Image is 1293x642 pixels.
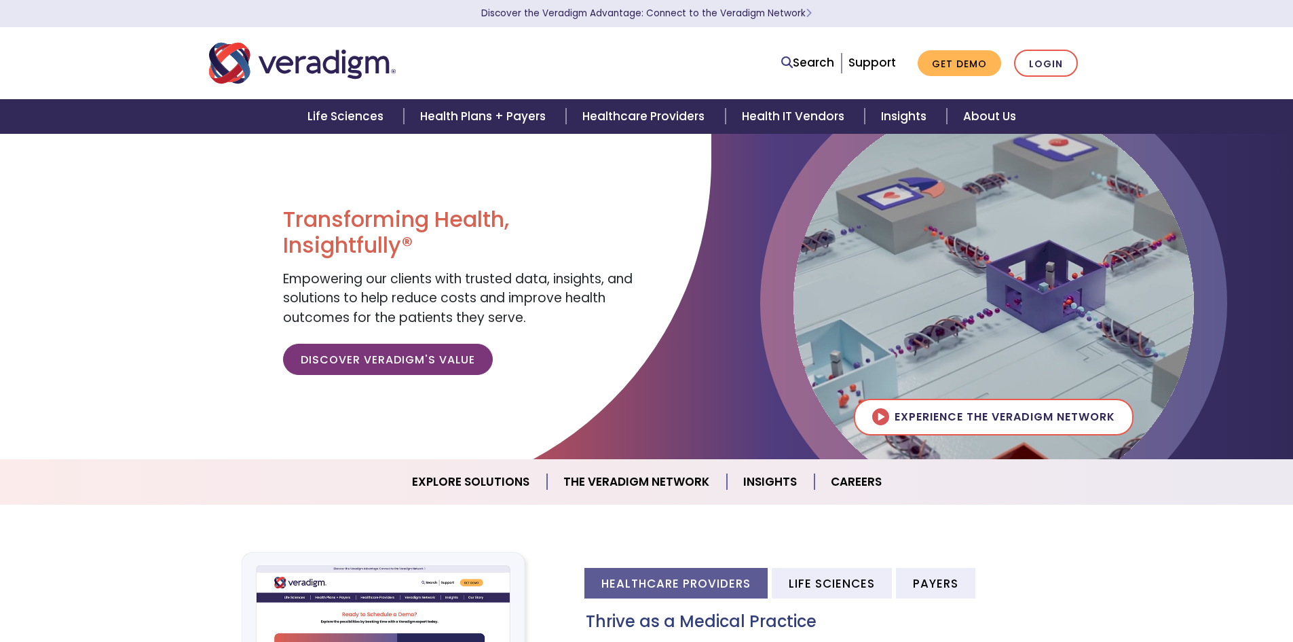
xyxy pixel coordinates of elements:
a: Insights [865,99,947,134]
a: Support [848,54,896,71]
a: Search [781,54,834,72]
a: About Us [947,99,1032,134]
a: Careers [814,465,898,499]
h3: Thrive as a Medical Practice [586,612,1085,632]
a: Discover Veradigm's Value [283,344,493,375]
a: Insights [727,465,814,499]
li: Payers [896,568,975,599]
a: Discover the Veradigm Advantage: Connect to the Veradigm NetworkLearn More [481,7,812,20]
a: Life Sciences [291,99,404,134]
li: Healthcare Providers [584,568,768,599]
img: Veradigm logo [209,41,396,86]
a: Get Demo [918,50,1001,77]
a: Login [1014,50,1078,77]
a: The Veradigm Network [547,465,727,499]
a: Healthcare Providers [566,99,725,134]
span: Learn More [806,7,812,20]
li: Life Sciences [772,568,892,599]
a: Explore Solutions [396,465,547,499]
a: Health Plans + Payers [404,99,566,134]
span: Empowering our clients with trusted data, insights, and solutions to help reduce costs and improv... [283,270,633,327]
h1: Transforming Health, Insightfully® [283,207,636,259]
a: Health IT Vendors [726,99,865,134]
